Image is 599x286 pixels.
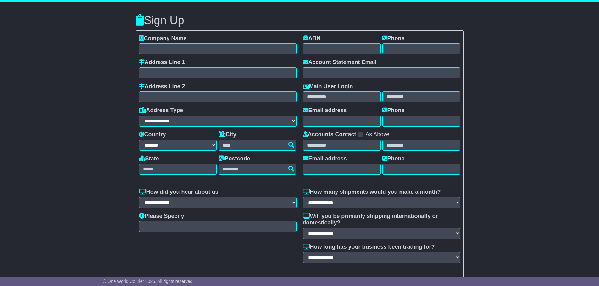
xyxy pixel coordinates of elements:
[303,59,377,66] label: Account Statement Email
[303,107,347,114] label: Email address
[103,279,194,284] span: © One World Courier 2025. All rights reserved.
[139,155,159,162] label: State
[303,35,321,42] label: ABN
[382,155,405,162] label: Phone
[139,59,185,66] label: Address Line 1
[139,213,184,220] label: Please Specify
[303,131,356,138] label: Accounts Contact
[139,189,219,196] label: How did you hear about us
[303,244,435,251] label: How long has your business been trading for?
[382,107,405,114] label: Phone
[382,35,405,42] label: Phone
[365,131,389,138] label: As Above
[219,131,236,138] label: City
[219,155,250,162] label: Postcode
[303,155,347,162] label: Email address
[139,107,183,114] label: Address Type
[139,131,166,138] label: Country
[136,14,464,27] h3: Sign Up
[139,35,187,42] label: Company Name
[303,83,353,90] label: Main User Login
[303,213,460,226] label: Will you be primarily shipping internationally or domestically?
[303,131,460,140] div: |
[303,189,441,196] label: How many shipments would you make a month?
[139,83,185,90] label: Address Line 2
